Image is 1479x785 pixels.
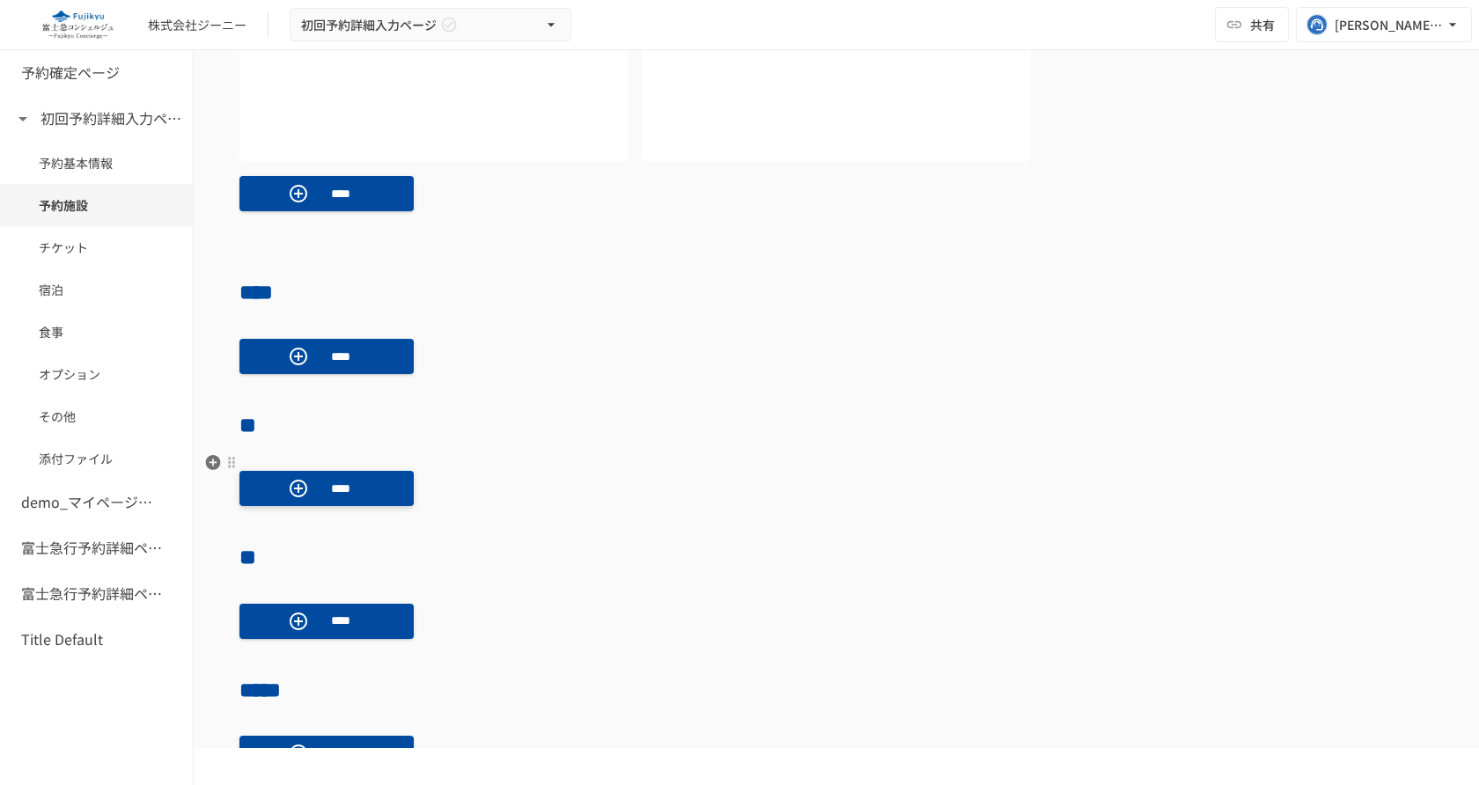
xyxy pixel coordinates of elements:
div: [PERSON_NAME][EMAIL_ADDRESS][DOMAIN_NAME] [1335,14,1444,36]
h6: 予約確定ページ [21,62,120,84]
img: eQeGXtYPV2fEKIA3pizDiVdzO5gJTl2ahLbsPaD2E4R [21,11,134,39]
button: [PERSON_NAME][EMAIL_ADDRESS][DOMAIN_NAME] [1296,7,1472,42]
h6: 初回予約詳細入力ページ [40,107,181,130]
span: オプション [39,364,154,384]
h6: 富士急行予約詳細ページ [21,537,162,560]
button: 初回予約詳細入力ページ [290,8,571,42]
span: 食事 [39,322,154,341]
h6: Title Default [21,628,103,651]
h6: 富士急行予約詳細ページ [21,583,162,605]
button: 共有 [1215,7,1289,42]
span: チケット [39,238,154,257]
span: 宿泊 [39,280,154,299]
span: その他 [39,407,154,426]
span: 予約施設 [39,195,154,215]
span: 初回予約詳細入力ページ [301,14,437,36]
h6: demo_マイページ詳細 [21,491,162,514]
span: 共有 [1250,15,1275,34]
span: 添付ファイル [39,449,154,468]
span: 予約基本情報 [39,153,154,172]
div: 株式会社ジーニー [148,16,246,34]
